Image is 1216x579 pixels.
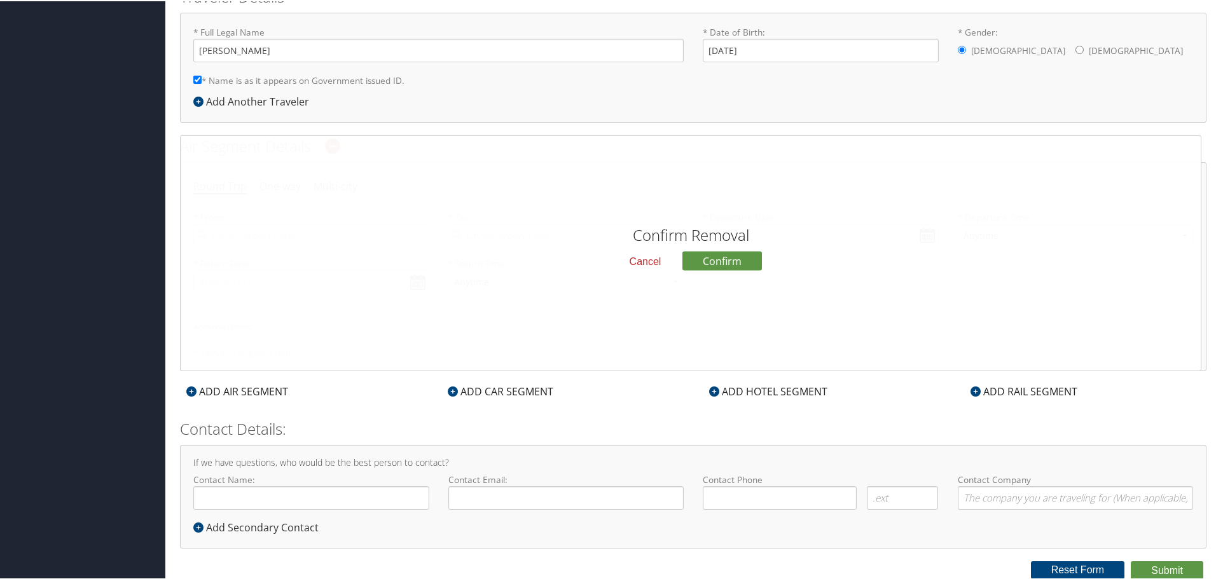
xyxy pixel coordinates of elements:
[958,44,966,53] input: * Gender:[DEMOGRAPHIC_DATA][DEMOGRAPHIC_DATA]
[180,417,1206,439] h2: Contact Details:
[958,472,1194,508] label: Contact Company
[1075,44,1084,53] input: * Gender:[DEMOGRAPHIC_DATA][DEMOGRAPHIC_DATA]
[436,223,946,245] h2: Confirm Removal
[448,485,684,508] input: Contact Email:
[193,472,429,508] label: Contact Name:
[193,37,684,61] input: * Full Legal Name
[958,485,1194,508] input: Contact Company
[180,383,294,398] div: ADD AIR SEGMENT
[193,519,325,534] div: Add Secondary Contact
[964,383,1084,398] div: ADD RAIL SEGMENT
[1089,37,1183,62] label: [DEMOGRAPHIC_DATA]
[193,25,684,61] label: * Full Legal Name
[193,67,404,91] label: * Name is as it appears on Government issued ID.
[193,93,315,108] div: Add Another Traveler
[193,74,202,83] input: * Name is as it appears on Government issued ID.
[193,457,1193,466] h4: If we have questions, who would be the best person to contact?
[971,37,1065,62] label: [DEMOGRAPHIC_DATA]
[193,485,429,508] input: Contact Name:
[1031,560,1125,578] button: Reset Form
[703,472,939,485] label: Contact Phone
[682,250,762,269] button: Confirm
[703,383,834,398] div: ADD HOTEL SEGMENT
[867,485,939,508] input: .ext
[619,249,672,271] button: Cancel
[441,383,560,398] div: ADD CAR SEGMENT
[448,472,684,508] label: Contact Email:
[958,25,1194,63] label: * Gender:
[703,37,939,61] input: * Date of Birth:
[703,25,939,61] label: * Date of Birth:
[1131,560,1203,579] button: Submit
